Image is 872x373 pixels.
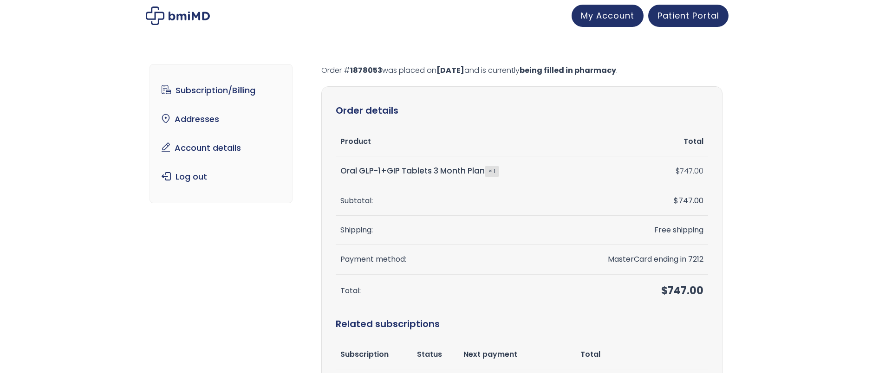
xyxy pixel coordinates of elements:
strong: × 1 [485,166,499,176]
span: 747.00 [661,283,703,298]
span: Status [417,349,442,360]
span: My Account [581,10,634,21]
td: Oral GLP-1+GIP Tablets 3 Month Plan [336,156,565,186]
a: Account details [157,138,286,158]
h2: Related subscriptions [336,308,708,340]
th: Shipping: [336,216,565,245]
th: Subtotal: [336,186,565,216]
mark: [DATE] [436,65,464,76]
bdi: 747.00 [676,166,703,176]
mark: 1878053 [350,65,382,76]
span: Patient Portal [657,10,719,21]
th: Total: [336,275,565,308]
span: 747.00 [674,195,703,206]
th: Total [565,127,708,156]
span: $ [674,195,678,206]
mark: being filled in pharmacy [520,65,616,76]
th: Product [336,127,565,156]
a: My Account [572,5,644,27]
td: Free shipping [565,216,708,245]
span: $ [676,166,680,176]
a: Log out [157,167,286,186]
th: Payment method: [336,245,565,274]
span: $ [661,283,668,298]
span: Next payment [463,349,517,360]
a: Patient Portal [648,5,729,27]
h2: Order details [336,101,708,120]
a: Subscription/Billing [157,81,286,100]
a: Addresses [157,109,286,129]
span: Total [580,349,600,360]
span: Subscription [340,349,389,360]
img: My account [146,6,210,25]
td: MasterCard ending in 7212 [565,245,708,274]
p: Order # was placed on and is currently . [321,64,722,77]
nav: Account pages [150,64,293,203]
